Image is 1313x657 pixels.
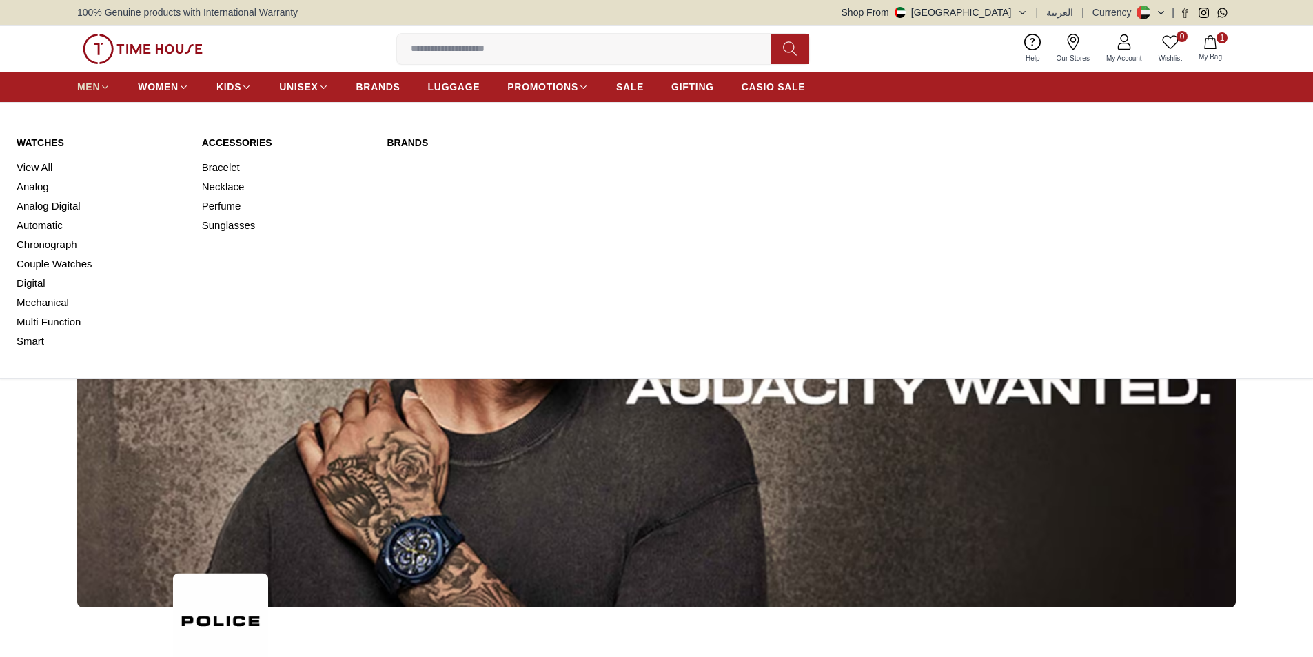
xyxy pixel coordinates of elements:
[1217,8,1228,18] a: Whatsapp
[671,74,714,99] a: GIFTING
[17,136,185,150] a: Watches
[17,274,185,293] a: Digital
[17,177,185,196] a: Analog
[616,74,644,99] a: SALE
[83,34,203,64] img: ...
[660,158,740,238] img: Tornado
[17,293,185,312] a: Mechanical
[1046,6,1073,19] button: العربية
[1020,53,1046,63] span: Help
[138,74,189,99] a: WOMEN
[1017,31,1048,66] a: Help
[17,332,185,351] a: Smart
[895,7,906,18] img: United Arab Emirates
[842,6,1028,19] button: Shop From[GEOGRAPHIC_DATA]
[202,136,371,150] a: Accessories
[1193,52,1228,62] span: My Bag
[1092,6,1137,19] div: Currency
[216,74,252,99] a: KIDS
[202,177,371,196] a: Necklace
[202,196,371,216] a: Perfume
[138,80,179,94] span: WOMEN
[17,254,185,274] a: Couple Watches
[356,80,400,94] span: BRANDS
[507,80,578,94] span: PROMOTIONS
[742,74,806,99] a: CASIO SALE
[17,196,185,216] a: Analog Digital
[17,158,185,177] a: View All
[428,74,480,99] a: LUGGAGE
[569,158,649,238] img: Quantum
[356,74,400,99] a: BRANDS
[428,80,480,94] span: LUGGAGE
[1180,8,1190,18] a: Facebook
[77,6,298,19] span: 100% Genuine products with International Warranty
[742,80,806,94] span: CASIO SALE
[478,158,558,238] img: Lee Cooper
[1051,53,1095,63] span: Our Stores
[387,136,740,150] a: Brands
[1177,31,1188,42] span: 0
[17,216,185,235] a: Automatic
[671,80,714,94] span: GIFTING
[17,312,185,332] a: Multi Function
[202,158,371,177] a: Bracelet
[202,216,371,235] a: Sunglasses
[77,74,110,99] a: MEN
[1048,31,1098,66] a: Our Stores
[387,158,467,238] img: Kenneth Scott
[1172,6,1174,19] span: |
[1153,53,1188,63] span: Wishlist
[616,80,644,94] span: SALE
[216,80,241,94] span: KIDS
[1036,6,1039,19] span: |
[507,74,589,99] a: PROMOTIONS
[1150,31,1190,66] a: 0Wishlist
[17,235,185,254] a: Chronograph
[387,249,467,329] img: Slazenger
[1101,53,1148,63] span: My Account
[279,80,318,94] span: UNISEX
[77,154,1236,607] img: ...
[77,80,100,94] span: MEN
[1190,32,1230,65] button: 1My Bag
[1199,8,1209,18] a: Instagram
[1081,6,1084,19] span: |
[279,74,328,99] a: UNISEX
[1217,32,1228,43] span: 1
